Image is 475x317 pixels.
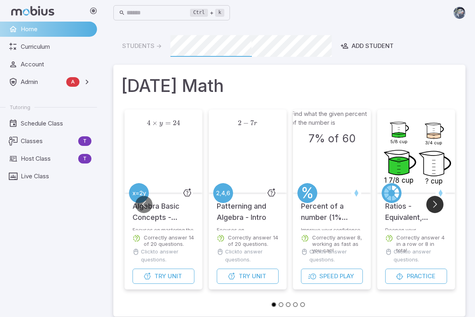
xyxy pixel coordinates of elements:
[133,193,194,223] h5: Algebra Basic Concepts - Advanced
[78,155,91,163] span: T
[238,119,241,127] span: 2
[217,227,279,230] p: Focuses on understanding and extending number patterns with algebra.
[271,302,276,307] button: Go to slide 1
[21,119,91,128] span: Schedule Class
[279,302,283,307] button: Go to slide 2
[250,119,254,127] span: 7
[425,140,442,146] text: 3/4 cup
[385,193,447,223] h5: Ratios - Equivalent, Expanding Recipes with Integer Multiples - Fractions
[309,248,363,264] p: Click to answer questions.
[301,269,363,284] button: SpeedPlay
[135,196,152,213] button: Go to previous slide
[190,9,208,17] kbd: Ctrl
[21,78,63,86] span: Admin
[10,104,30,111] span: Tutoring
[319,272,338,281] span: Speed
[396,234,447,253] p: Correctly answer 4 in a row or 8 in total.
[133,227,194,230] p: Focuses on mastering the basic concepts of algebra.
[309,130,356,146] h3: 7% of 60
[21,154,75,163] span: Host Class
[66,78,79,86] span: A
[297,183,317,203] a: Percentages
[385,227,447,230] p: Deepen your understanding by focusing on one area.
[159,120,163,127] span: y
[407,272,435,281] span: Practice
[312,234,363,253] p: Correctly answer 8, working as fast as you can!
[293,302,298,307] button: Go to slide 4
[228,234,279,247] p: Correctly answer 14 of 20 questions.
[301,193,363,223] h5: Percent of a number (1% multiples)
[217,269,279,284] button: TryUnit
[168,272,182,281] span: Unit
[286,302,291,307] button: Go to slide 3
[213,183,233,203] a: Patterning
[385,269,447,284] button: Practice
[217,193,279,223] h5: Patterning and Algebra - Intro
[141,248,194,264] p: Click to answer questions.
[215,9,224,17] kbd: k
[301,227,363,230] p: Improve your confidence by testing your speed on simpler questions.
[21,60,91,69] span: Account
[394,248,447,264] p: Click to answer questions.
[165,119,171,127] span: =
[21,42,91,51] span: Curriculum
[382,183,402,203] a: Rates/Ratios
[121,73,457,98] h1: [DATE] Math
[152,119,158,127] span: ×
[340,272,354,281] span: Play
[291,110,374,127] p: Find what the given percent of the number is
[21,25,91,34] span: Home
[144,234,194,247] p: Correctly answer 14 of 20 questions.
[154,272,166,281] span: Try
[21,172,91,181] span: Live Class
[78,137,91,145] span: T
[384,176,414,184] text: 1 7/8 cup
[340,42,394,50] div: Add Student
[21,137,75,146] span: Classes
[426,196,443,213] button: Go to next slide
[147,119,150,127] span: 4
[190,8,224,18] div: +
[390,139,407,144] text: 5/8 cup
[254,120,257,127] span: r
[300,302,305,307] button: Go to slide 5
[129,183,149,203] a: Algebra
[425,177,442,185] text: ? cup
[133,269,194,284] button: TryUnit
[252,272,266,281] span: Unit
[243,119,249,127] span: −
[239,272,250,281] span: Try
[173,119,180,127] span: 24
[453,7,465,19] img: andrew.jpg
[225,248,279,264] p: Click to answer questions.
